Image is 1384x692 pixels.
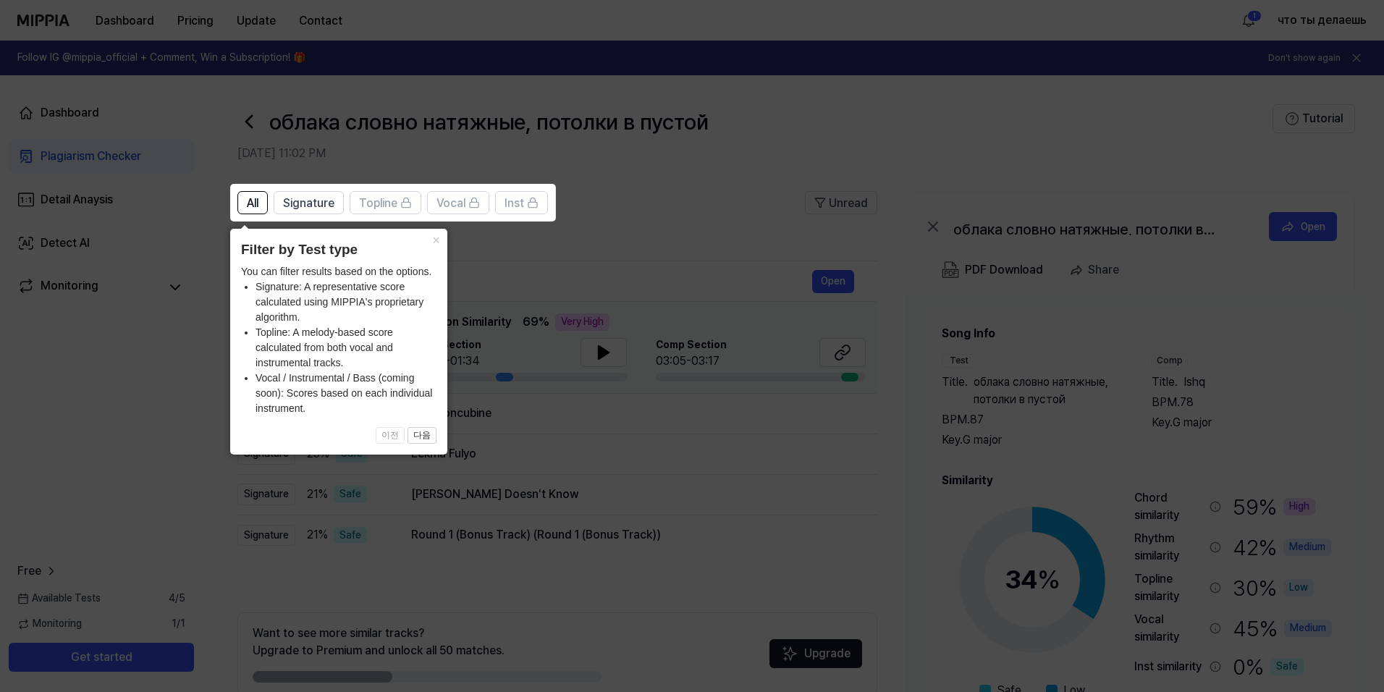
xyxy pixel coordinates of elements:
[495,191,548,214] button: Inst
[256,325,436,371] li: Topline: A melody-based score calculated from both vocal and instrumental tracks.
[283,195,334,212] span: Signature
[256,371,436,416] li: Vocal / Instrumental / Bass (coming soon): Scores based on each individual instrument.
[436,195,465,212] span: Vocal
[427,191,489,214] button: Vocal
[350,191,421,214] button: Topline
[237,191,268,214] button: All
[274,191,344,214] button: Signature
[241,240,436,261] header: Filter by Test type
[256,279,436,325] li: Signature: A representative score calculated using MIPPIA's proprietary algorithm.
[247,195,258,212] span: All
[241,264,436,416] div: You can filter results based on the options.
[505,195,524,212] span: Inst
[424,229,447,249] button: Close
[359,195,397,212] span: Topline
[408,427,436,444] button: 다음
